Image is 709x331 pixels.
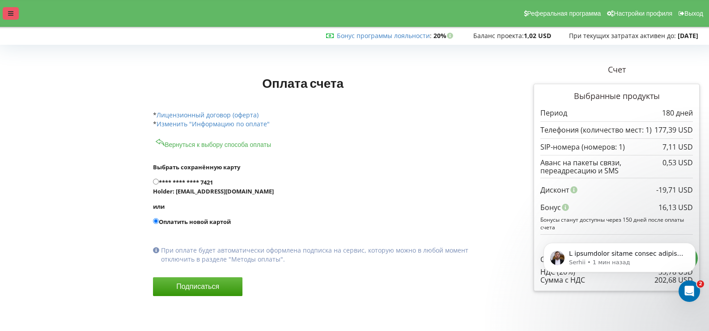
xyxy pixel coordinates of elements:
label: Выбрать сохранённую карту [153,163,497,172]
label: Оплатить новой картой [153,217,497,226]
div: -19,71 USD [656,181,693,198]
strong: 20% [433,31,455,40]
iframe: Intercom live chat [679,280,700,302]
span: Баланс проекта: [473,31,524,40]
span: Настройки профиля [614,10,672,17]
p: Телефония (количество мест: 1) [540,125,652,135]
p: Бонусы станут доступны через 150 дней после оплаты счета [540,216,693,231]
strong: 1,02 USD [524,31,551,40]
a: Бонус программы лояльности [337,31,430,40]
button: Подписаться [153,277,242,296]
p: Период [540,108,567,118]
iframe: Intercom notifications сообщение [530,224,709,307]
label: или [153,202,497,211]
div: Дисконт [540,181,693,198]
input: Оплатить новой картой [153,218,159,224]
p: Выбранные продукты [540,90,693,102]
p: SIP-номера (номеров: 1) [540,142,625,152]
span: При текущих затратах активен до: [569,31,676,40]
span: : [337,31,432,40]
p: 177,39 USD [654,125,693,135]
div: Бонус [540,199,693,216]
h1: Оплата счета [153,75,453,91]
span: Выход [684,10,703,17]
div: 16,13 USD [658,199,693,216]
a: Лицензионный договор (оферта) [157,111,259,119]
a: Изменить "Информацию по оплате" [157,120,270,128]
div: 0,53 USD [662,159,693,167]
p: 180 дней [662,108,693,118]
p: 7,11 USD [662,142,693,152]
div: Аванс на пакеты связи, переадресацию и SMS [540,159,693,175]
span: Реферальная программа [527,10,601,17]
strong: [DATE] [678,31,698,40]
p: При оплате будет автоматически оформлена подписка на сервис, которую можно в любой момент отключи... [161,246,497,264]
span: 2 [697,280,704,288]
p: Счет [534,64,700,76]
